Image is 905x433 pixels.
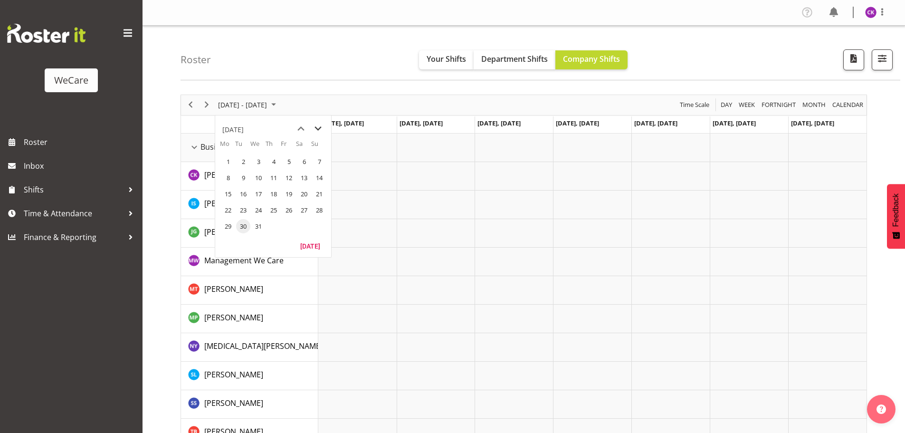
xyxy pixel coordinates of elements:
td: Millie Pumphrey resource [181,305,318,333]
button: Timeline Week [737,99,757,111]
button: Today [294,239,326,252]
td: Management We Care resource [181,248,318,276]
span: Wednesday, July 3, 2024 [251,154,266,169]
th: Sa [296,139,311,154]
span: [PERSON_NAME] [204,398,263,408]
span: Month [801,99,827,111]
span: Department Shifts [481,54,548,64]
span: Monday, July 22, 2024 [221,203,235,217]
span: [DATE], [DATE] [321,119,364,127]
span: [PERSON_NAME] [204,227,263,237]
th: Fr [281,139,296,154]
span: Friday, July 12, 2024 [282,171,296,185]
span: Shifts [24,183,124,197]
td: Chloe Kim resource [181,162,318,191]
a: [PERSON_NAME] [204,226,263,238]
td: Michelle Thomas resource [181,276,318,305]
a: [PERSON_NAME] [204,198,263,209]
button: Feedback - Show survey [887,184,905,249]
span: Tuesday, July 23, 2024 [236,203,250,217]
span: Tuesday, July 30, 2024 [236,219,250,233]
span: [DATE], [DATE] [791,119,834,127]
a: [PERSON_NAME] [204,169,263,181]
a: [PERSON_NAME] [204,369,263,380]
img: chloe-kim10479.jpg [865,7,876,18]
span: Wednesday, July 10, 2024 [251,171,266,185]
span: calendar [831,99,864,111]
span: [DATE], [DATE] [634,119,677,127]
img: help-xxl-2.png [876,404,886,414]
span: Thursday, July 18, 2024 [267,187,281,201]
span: Time Scale [679,99,710,111]
span: Sunday, July 28, 2024 [312,203,326,217]
span: Monday, July 15, 2024 [221,187,235,201]
span: Business Support Office [200,141,286,153]
span: Your Shifts [427,54,466,64]
th: Mo [220,139,235,154]
span: Tuesday, July 16, 2024 [236,187,250,201]
span: [MEDICAL_DATA][PERSON_NAME] [204,341,323,351]
th: We [250,139,266,154]
a: [PERSON_NAME] [204,312,263,323]
span: Tuesday, July 9, 2024 [236,171,250,185]
span: [DATE], [DATE] [400,119,443,127]
button: Month [831,99,865,111]
span: Wednesday, July 24, 2024 [251,203,266,217]
td: Savita Savita resource [181,390,318,419]
span: Wednesday, July 17, 2024 [251,187,266,201]
span: Sunday, July 14, 2024 [312,171,326,185]
button: Time Scale [678,99,711,111]
span: Saturday, July 27, 2024 [297,203,311,217]
a: Management We Care [204,255,284,266]
button: next month [309,120,326,137]
span: Sunday, July 21, 2024 [312,187,326,201]
button: Fortnight [760,99,798,111]
span: Thursday, July 4, 2024 [267,154,281,169]
td: Tuesday, July 30, 2024 [235,218,250,234]
button: Filter Shifts [872,49,893,70]
span: Inbox [24,159,138,173]
div: previous period [182,95,199,115]
td: Business Support Office resource [181,134,318,162]
a: [PERSON_NAME] [204,283,263,295]
span: Thursday, July 25, 2024 [267,203,281,217]
button: Timeline Month [801,99,828,111]
span: Thursday, July 11, 2024 [267,171,281,185]
span: [PERSON_NAME] [204,284,263,294]
button: previous month [292,120,309,137]
span: Saturday, July 6, 2024 [297,154,311,169]
span: Saturday, July 20, 2024 [297,187,311,201]
button: June 2024 [217,99,280,111]
th: Tu [235,139,250,154]
span: Tuesday, July 2, 2024 [236,154,250,169]
span: [DATE] - [DATE] [217,99,268,111]
span: Friday, July 19, 2024 [282,187,296,201]
span: Friday, July 5, 2024 [282,154,296,169]
span: Day [720,99,733,111]
span: Wednesday, July 31, 2024 [251,219,266,233]
th: Th [266,139,281,154]
span: [DATE], [DATE] [713,119,756,127]
button: Your Shifts [419,50,474,69]
span: [DATE], [DATE] [556,119,599,127]
button: Next [200,99,213,111]
img: Rosterit website logo [7,24,86,43]
button: Company Shifts [555,50,628,69]
span: Feedback [892,193,900,227]
th: Su [311,139,326,154]
a: [PERSON_NAME] [204,397,263,409]
div: WeCare [54,73,88,87]
td: Sarah Lamont resource [181,362,318,390]
button: Previous [184,99,197,111]
span: Sunday, July 7, 2024 [312,154,326,169]
span: [DATE], [DATE] [477,119,521,127]
span: Monday, July 8, 2024 [221,171,235,185]
span: Saturday, July 13, 2024 [297,171,311,185]
span: Time & Attendance [24,206,124,221]
button: Timeline Day [719,99,734,111]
